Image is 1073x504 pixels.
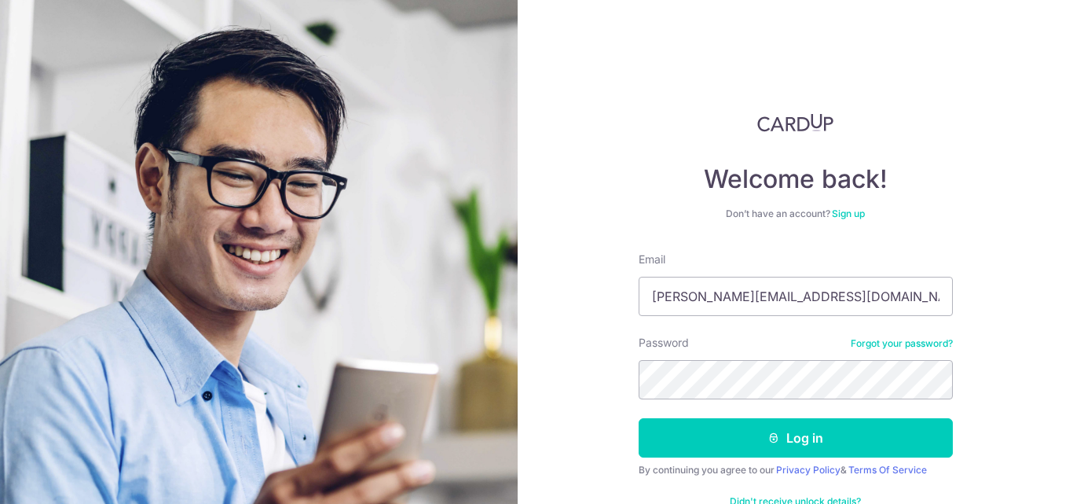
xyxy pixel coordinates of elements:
[776,464,840,476] a: Privacy Policy
[848,464,927,476] a: Terms Of Service
[639,418,953,458] button: Log in
[851,337,953,350] a: Forgot your password?
[639,164,953,195] h4: Welcome back!
[639,464,953,476] div: By continuing you agree to our &
[639,277,953,316] input: Enter your Email
[639,335,689,351] label: Password
[832,208,865,219] a: Sign up
[757,113,834,132] img: CardUp Logo
[639,252,665,267] label: Email
[639,208,953,220] div: Don’t have an account?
